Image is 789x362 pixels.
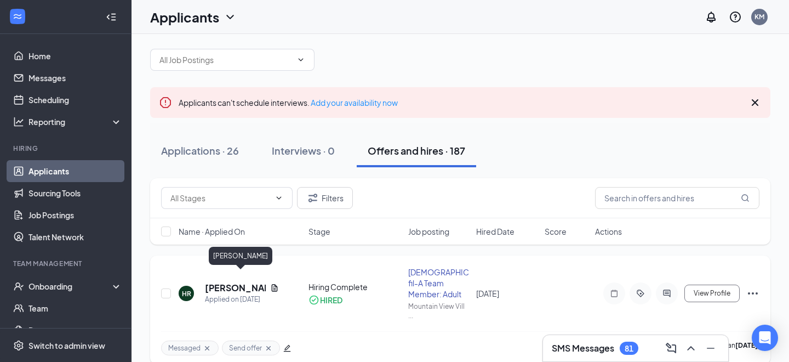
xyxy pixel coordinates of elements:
[746,287,759,300] svg: Ellipses
[28,67,122,89] a: Messages
[179,226,245,237] span: Name · Applied On
[735,341,758,349] b: [DATE]
[13,281,24,292] svg: UserCheck
[28,116,123,127] div: Reporting
[306,191,319,205] svg: Filter
[205,282,266,294] h5: [PERSON_NAME]
[209,247,272,265] div: [PERSON_NAME]
[634,289,647,298] svg: ActiveTag
[28,182,122,204] a: Sourcing Tools
[264,344,273,353] svg: Cross
[476,289,499,298] span: [DATE]
[476,226,514,237] span: Hired Date
[308,281,401,292] div: Hiring Complete
[625,344,633,353] div: 81
[754,12,764,21] div: KM
[13,259,120,268] div: Team Management
[28,319,122,341] a: Documents
[13,144,120,153] div: Hiring
[229,343,262,353] span: Send offer
[552,342,614,354] h3: SMS Messages
[595,187,759,209] input: Search in offers and hires
[296,55,305,64] svg: ChevronDown
[704,342,717,355] svg: Minimize
[684,342,697,355] svg: ChevronUp
[748,96,762,109] svg: Cross
[28,204,122,226] a: Job Postings
[311,98,398,108] a: Add your availability now
[684,285,740,302] button: View Profile
[170,192,270,204] input: All Stages
[665,342,678,355] svg: ComposeMessage
[182,289,191,298] div: HR
[106,12,117,22] svg: Collapse
[272,144,335,157] div: Interviews · 0
[270,284,279,292] svg: Document
[595,226,622,237] span: Actions
[682,340,700,357] button: ChevronUp
[28,340,105,351] div: Switch to admin view
[12,11,23,22] svg: WorkstreamLogo
[28,297,122,319] a: Team
[608,289,621,298] svg: Note
[660,289,673,298] svg: ActiveChat
[662,340,680,357] button: ComposeMessage
[28,160,122,182] a: Applicants
[752,325,778,351] div: Open Intercom Messenger
[408,267,470,299] div: [DEMOGRAPHIC_DATA]-fil-A Team Member: Adult
[275,194,283,202] svg: ChevronDown
[179,98,398,108] span: Applicants can't schedule interviews.
[168,343,201,353] span: Messaged
[159,54,292,66] input: All Job Postings
[159,96,172,109] svg: Error
[408,302,470,320] div: Mountain View Vill ...
[308,295,319,306] svg: CheckmarkCircle
[320,295,342,306] div: HIRED
[705,10,718,24] svg: Notifications
[13,340,24,351] svg: Settings
[308,226,330,237] span: Stage
[297,187,353,209] button: Filter Filters
[203,344,211,353] svg: Cross
[408,226,449,237] span: Job posting
[150,8,219,26] h1: Applicants
[694,290,730,297] span: View Profile
[28,226,122,248] a: Talent Network
[161,144,239,157] div: Applications · 26
[28,281,113,292] div: Onboarding
[13,116,24,127] svg: Analysis
[702,340,719,357] button: Minimize
[283,344,291,352] span: edit
[741,194,750,202] svg: MagnifyingGlass
[368,144,465,157] div: Offers and hires · 187
[729,10,742,24] svg: QuestionInfo
[224,10,237,24] svg: ChevronDown
[205,294,279,305] div: Applied on [DATE]
[28,45,122,67] a: Home
[545,226,567,237] span: Score
[28,89,122,111] a: Scheduling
